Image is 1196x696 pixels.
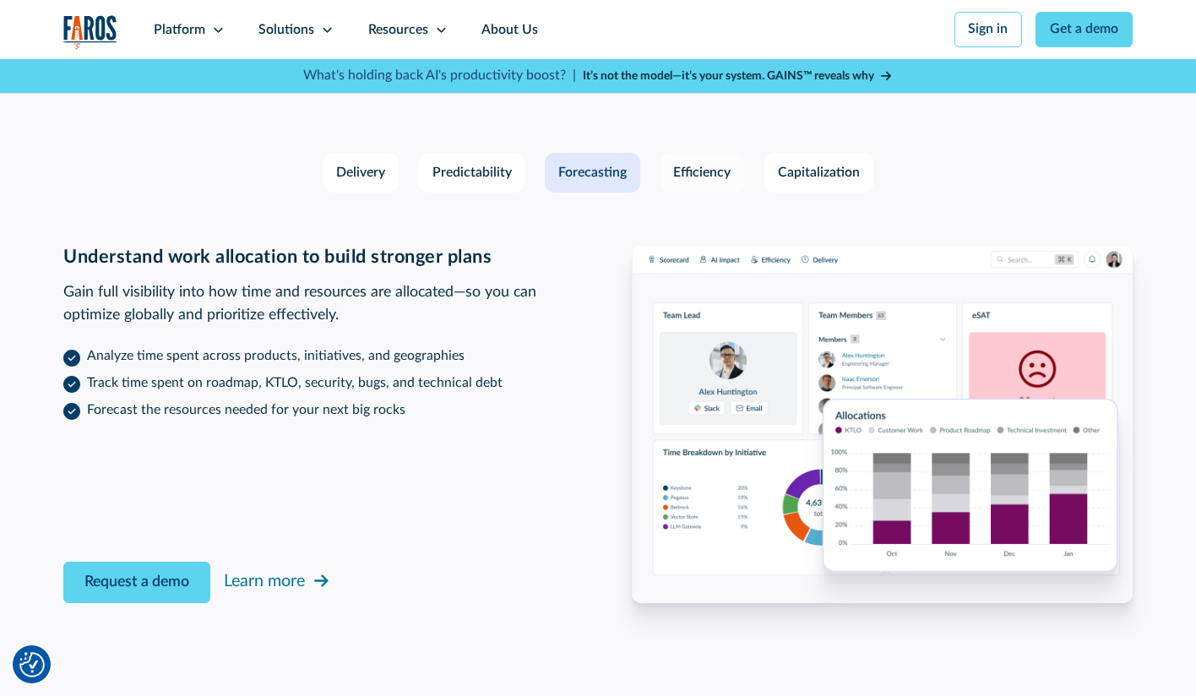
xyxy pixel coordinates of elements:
[19,652,45,677] img: Revisit consent button
[63,346,564,367] li: Analyze time spent across products, initiatives, and geographies
[63,15,117,50] img: Logo of the analytics and reporting company Faros.
[63,246,564,268] h3: Understand work allocation to build stronger plans
[63,15,117,50] a: home
[258,20,314,41] div: Solutions
[154,20,205,41] div: Platform
[303,66,576,86] p: What's holding back AI's productivity boost? |
[778,163,860,183] div: Capitalization
[558,163,627,183] div: Forecasting
[1036,12,1133,47] a: Get a demo
[336,163,385,183] div: Delivery
[63,562,209,602] a: Request a demo
[224,569,305,595] div: Learn more
[19,652,45,677] button: Cookie Settings
[63,400,564,421] li: Forecast the resources needed for your next big rocks
[432,163,512,183] div: Predictability
[368,20,428,41] div: Resources
[63,281,564,326] p: Gain full visibility into how time and resources are allocated—so you can optimize globally and p...
[583,68,893,85] a: It’s not the model—it’s your system. GAINS™ reveals why
[954,12,1023,47] a: Sign in
[583,70,874,82] strong: It’s not the model—it’s your system. GAINS™ reveals why
[673,163,731,183] div: Efficiency
[63,373,564,394] li: Track time spent on roadmap, KTLO, security, bugs, and technical debt
[224,567,332,599] a: Learn more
